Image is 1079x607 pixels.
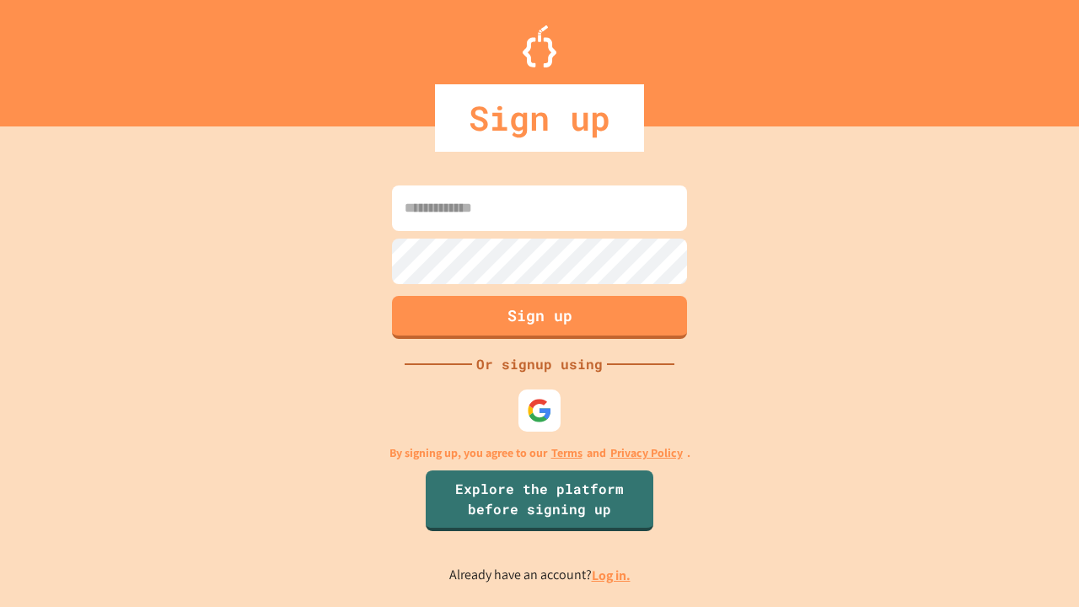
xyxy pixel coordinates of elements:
[527,398,552,423] img: google-icon.svg
[610,444,683,462] a: Privacy Policy
[389,444,690,462] p: By signing up, you agree to our and .
[435,84,644,152] div: Sign up
[551,444,582,462] a: Terms
[523,25,556,67] img: Logo.svg
[392,296,687,339] button: Sign up
[449,565,631,586] p: Already have an account?
[472,354,607,374] div: Or signup using
[592,567,631,584] a: Log in.
[426,470,653,531] a: Explore the platform before signing up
